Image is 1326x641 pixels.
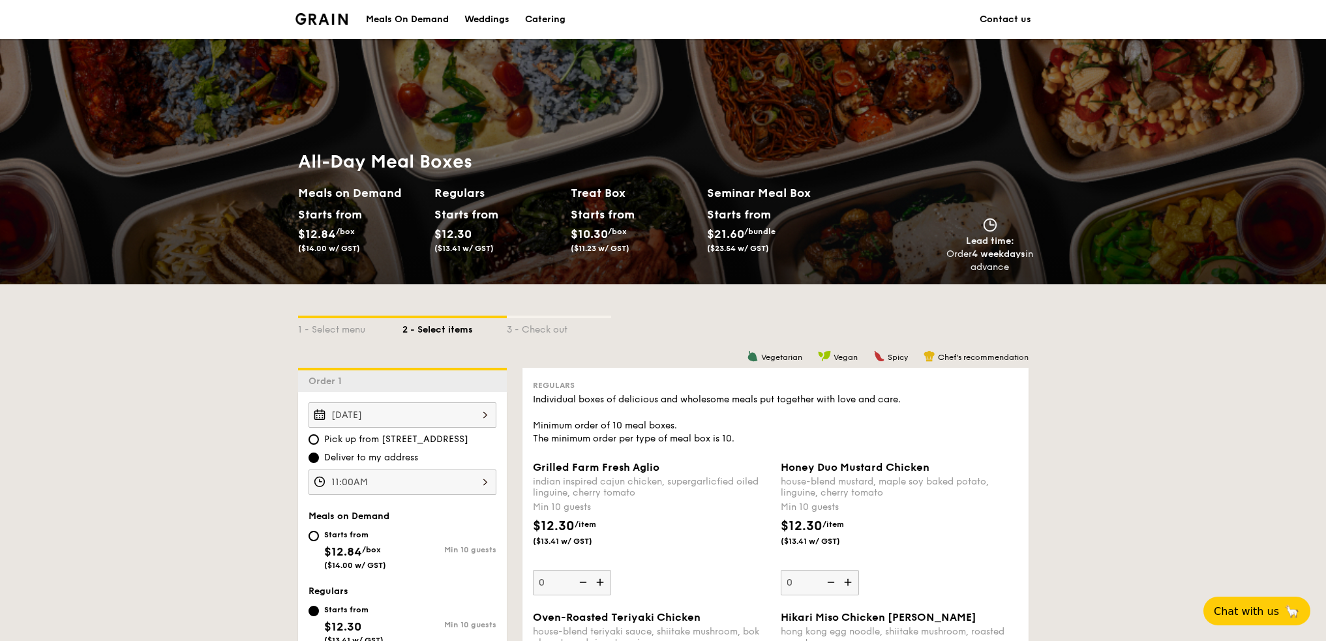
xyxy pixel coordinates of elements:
h2: Treat Box [571,184,697,202]
div: Order in advance [946,248,1034,274]
input: Event time [309,470,496,495]
a: Logotype [295,13,348,25]
img: icon-clock.2db775ea.svg [980,218,1000,232]
div: 1 - Select menu [298,318,402,336]
div: Starts from [707,205,770,224]
div: 2 - Select items [402,318,507,336]
strong: 4 weekdays [972,248,1025,260]
span: ($13.41 w/ GST) [434,244,494,253]
span: $12.30 [533,518,575,534]
span: $12.30 [434,227,472,241]
button: Chat with us🦙 [1203,597,1310,625]
div: Starts from [434,205,492,224]
div: Min 10 guests [781,501,1018,514]
span: Grilled Farm Fresh Aglio [533,461,659,473]
span: /box [362,545,381,554]
span: Oven-Roasted Teriyaki Chicken [533,611,701,623]
span: Honey Duo Mustard Chicken [781,461,929,473]
img: icon-add.58712e84.svg [839,570,859,595]
span: Lead time: [966,235,1014,246]
span: /item [822,520,844,529]
img: icon-reduce.1d2dbef1.svg [820,570,839,595]
div: Starts from [324,529,386,540]
div: Individual boxes of delicious and wholesome meals put together with love and care. Minimum order ... [533,393,1018,445]
div: Min 10 guests [402,545,496,554]
input: Deliver to my address [309,453,319,463]
div: indian inspired cajun chicken, supergarlicfied oiled linguine, cherry tomato [533,476,770,498]
input: Grilled Farm Fresh Aglioindian inspired cajun chicken, supergarlicfied oiled linguine, cherry tom... [533,570,611,595]
span: /box [608,227,627,236]
h2: Seminar Meal Box [707,184,843,202]
img: icon-add.58712e84.svg [592,570,611,595]
div: Min 10 guests [533,501,770,514]
h2: Regulars [434,184,560,202]
input: Honey Duo Mustard Chickenhouse-blend mustard, maple soy baked potato, linguine, cherry tomatoMin ... [781,570,859,595]
input: Starts from$12.84/box($14.00 w/ GST)Min 10 guests [309,531,319,541]
span: $12.84 [298,227,336,241]
img: icon-vegan.f8ff3823.svg [818,350,831,362]
span: Regulars [309,586,348,597]
span: $10.30 [571,227,608,241]
h2: Meals on Demand [298,184,424,202]
span: ($13.41 w/ GST) [781,536,869,546]
span: ($13.41 w/ GST) [533,536,622,546]
img: icon-spicy.37a8142b.svg [873,350,885,362]
img: icon-chef-hat.a58ddaea.svg [924,350,935,362]
span: Vegan [834,353,858,362]
span: Chef's recommendation [938,353,1029,362]
span: ($23.54 w/ GST) [707,244,769,253]
span: /item [575,520,596,529]
span: $12.84 [324,544,362,559]
input: Starts from$12.30($13.41 w/ GST)Min 10 guests [309,606,319,616]
img: icon-vegetarian.fe4039eb.svg [747,350,759,362]
span: Chat with us [1214,605,1279,618]
img: icon-reduce.1d2dbef1.svg [572,570,592,595]
div: Min 10 guests [402,620,496,629]
span: $12.30 [324,619,361,634]
input: Event date [309,402,496,428]
h1: All-Day Meal Boxes [298,150,843,173]
span: /box [336,227,355,236]
span: Hikari Miso Chicken [PERSON_NAME] [781,611,976,623]
span: Meals on Demand [309,511,389,522]
span: ($14.00 w/ GST) [298,244,360,253]
span: Pick up from [STREET_ADDRESS] [324,433,468,446]
span: /bundle [744,227,776,236]
input: Pick up from [STREET_ADDRESS] [309,434,319,445]
span: Spicy [888,353,908,362]
span: Deliver to my address [324,451,418,464]
div: Starts from [571,205,629,224]
img: Grain [295,13,348,25]
span: $12.30 [781,518,822,534]
span: ($11.23 w/ GST) [571,244,629,253]
div: Starts from [298,205,356,224]
div: Starts from [324,604,384,615]
div: 3 - Check out [507,318,611,336]
span: ($14.00 w/ GST) [324,561,386,570]
span: Regulars [533,381,575,390]
span: Order 1 [309,376,347,387]
div: house-blend mustard, maple soy baked potato, linguine, cherry tomato [781,476,1018,498]
span: Vegetarian [761,353,802,362]
span: $21.60 [707,227,744,241]
span: 🦙 [1284,604,1300,619]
